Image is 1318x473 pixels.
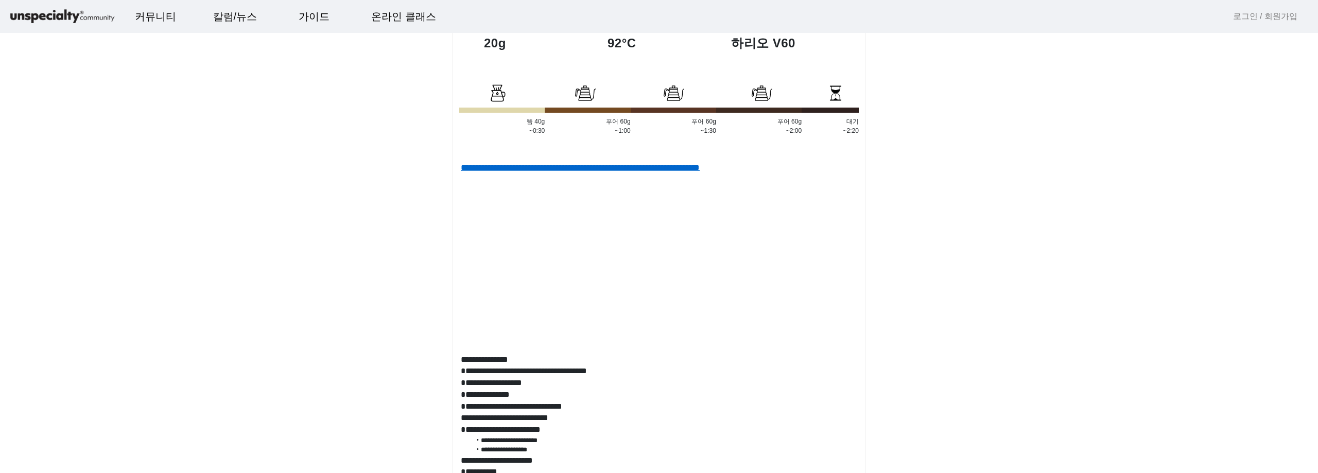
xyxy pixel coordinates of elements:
[664,83,684,103] img: bloom
[127,3,184,30] a: 커뮤니티
[290,3,338,30] a: 가이드
[459,126,545,135] p: ~0:30
[94,342,107,351] span: 대화
[205,3,266,30] a: 칼럼/뉴스
[68,326,133,352] a: 대화
[752,83,772,103] img: bloom
[32,342,39,350] span: 홈
[484,35,587,51] h1: 20g
[487,83,508,103] img: bloom
[802,126,859,135] p: ~2:20
[716,117,802,126] p: 푸어 60g
[631,117,716,126] p: 푸어 60g
[825,83,846,103] img: bloom
[363,3,444,30] a: 온라인 클래스
[731,35,834,51] h1: 하리오 V60
[545,117,630,126] p: 푸어 60g
[8,8,116,26] img: logo
[575,83,596,103] img: bloom
[545,126,630,135] p: ~1:00
[716,126,802,135] p: ~2:00
[459,117,545,126] p: 뜸 40g
[608,35,710,51] h1: 92°C
[802,117,859,126] p: 대기
[631,126,716,135] p: ~1:30
[159,342,171,350] span: 설정
[3,326,68,352] a: 홈
[1233,10,1297,23] a: 로그인 / 회원가입
[133,326,198,352] a: 설정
